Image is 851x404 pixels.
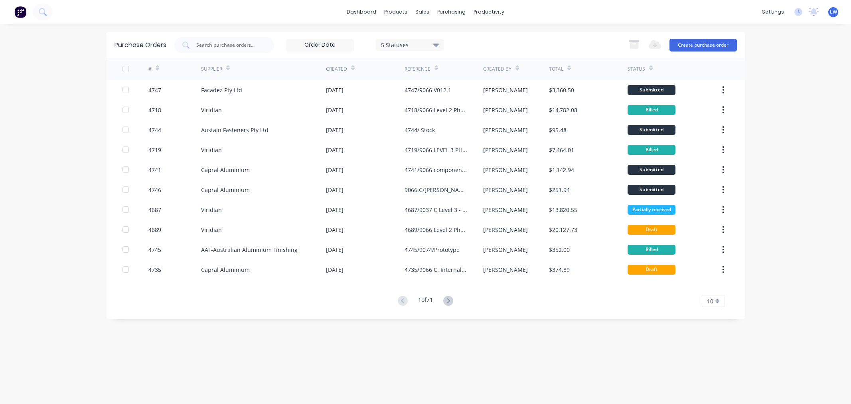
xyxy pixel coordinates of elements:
[483,65,511,73] div: Created By
[549,65,563,73] div: Total
[148,226,161,234] div: 4689
[201,166,250,174] div: Capral Aluminium
[549,146,574,154] div: $7,464.01
[418,295,433,307] div: 1 of 71
[201,265,250,274] div: Capral Aluminium
[148,166,161,174] div: 4741
[758,6,788,18] div: settings
[326,166,344,174] div: [DATE]
[148,186,161,194] div: 4746
[483,146,528,154] div: [PERSON_NAME]
[148,65,152,73] div: #
[326,126,344,134] div: [DATE]
[549,126,567,134] div: $95.48
[405,246,460,254] div: 4745/9074/Prototype
[201,186,250,194] div: Capral Aluminium
[286,39,353,51] input: Order Date
[148,206,161,214] div: 4687
[483,106,528,114] div: [PERSON_NAME]
[549,86,574,94] div: $3,360.50
[326,106,344,114] div: [DATE]
[628,205,675,215] div: Partially received
[830,8,837,16] span: LW
[483,265,528,274] div: [PERSON_NAME]
[201,126,269,134] div: Austain Fasteners Pty Ltd
[628,85,675,95] div: Submitted
[148,86,161,94] div: 4747
[405,206,467,214] div: 4687/9037 C Level 3 - Phase 1-Rev 1
[669,39,737,51] button: Create purchase order
[405,186,467,194] div: 9066.C/[PERSON_NAME] glazing component
[411,6,433,18] div: sales
[381,40,438,49] div: 5 Statuses
[549,246,570,254] div: $352.00
[201,65,222,73] div: Supplier
[483,206,528,214] div: [PERSON_NAME]
[483,166,528,174] div: [PERSON_NAME]
[148,106,161,114] div: 4718
[628,125,675,135] div: Submitted
[628,65,645,73] div: Status
[628,105,675,115] div: Billed
[14,6,26,18] img: Factory
[380,6,411,18] div: products
[405,86,451,94] div: 4747/9066 V012.1
[201,106,222,114] div: Viridian
[405,166,467,174] div: 4741/9066 components + Extrusions
[326,246,344,254] div: [DATE]
[405,226,467,234] div: 4689/9066 Level 2 Phase 1 Rev 1
[201,146,222,154] div: Viridian
[326,186,344,194] div: [DATE]
[707,297,713,305] span: 10
[195,41,262,49] input: Search purchase orders...
[115,40,166,50] div: Purchase Orders
[326,65,347,73] div: Created
[628,225,675,235] div: Draft
[628,245,675,255] div: Billed
[483,126,528,134] div: [PERSON_NAME]
[405,146,467,154] div: 4719/9066 LEVEL 3 PHASE 1
[549,206,577,214] div: $13,820.55
[405,106,467,114] div: 4718/9066 Level 2 Phase 1
[405,65,430,73] div: Reference
[148,265,161,274] div: 4735
[326,86,344,94] div: [DATE]
[549,106,577,114] div: $14,782.08
[326,206,344,214] div: [DATE]
[405,265,467,274] div: 4735/9066 C. Internal Curved Window
[628,265,675,275] div: Draft
[628,145,675,155] div: Billed
[405,126,435,134] div: 4744/ Stock
[433,6,470,18] div: purchasing
[148,126,161,134] div: 4744
[483,186,528,194] div: [PERSON_NAME]
[343,6,380,18] a: dashboard
[549,226,577,234] div: $20,127.73
[148,246,161,254] div: 4745
[201,226,222,234] div: Viridian
[549,265,570,274] div: $374.89
[470,6,508,18] div: productivity
[326,226,344,234] div: [DATE]
[483,86,528,94] div: [PERSON_NAME]
[483,226,528,234] div: [PERSON_NAME]
[201,86,242,94] div: Facadez Pty Ltd
[628,165,675,175] div: Submitted
[628,185,675,195] div: Submitted
[326,146,344,154] div: [DATE]
[483,246,528,254] div: [PERSON_NAME]
[148,146,161,154] div: 4719
[549,186,570,194] div: $251.94
[549,166,574,174] div: $1,142.94
[201,246,298,254] div: AAF-Australian Aluminium Finishing
[201,206,222,214] div: Viridian
[326,265,344,274] div: [DATE]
